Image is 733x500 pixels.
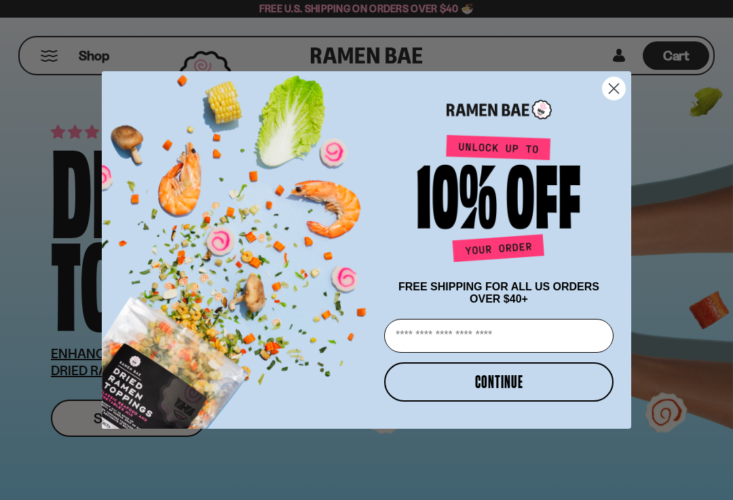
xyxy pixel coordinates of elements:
span: FREE SHIPPING FOR ALL US ORDERS OVER $40+ [398,281,599,305]
button: Close dialog [602,77,626,100]
img: ce7035ce-2e49-461c-ae4b-8ade7372f32c.png [102,60,379,429]
img: Ramen Bae Logo [447,98,552,121]
img: Unlock up to 10% off [414,134,584,267]
button: CONTINUE [384,362,614,402]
